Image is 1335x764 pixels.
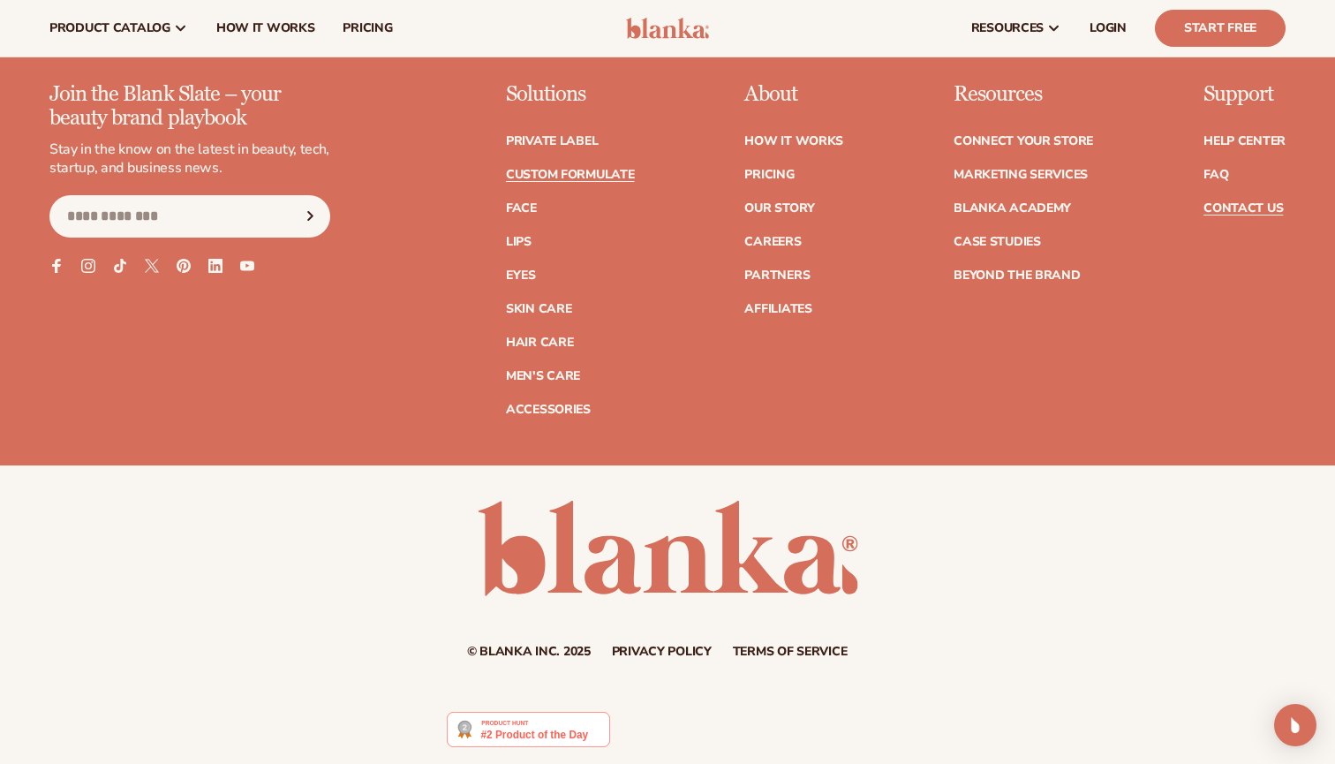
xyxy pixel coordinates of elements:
[954,202,1071,215] a: Blanka Academy
[954,236,1041,248] a: Case Studies
[506,83,635,106] p: Solutions
[1155,10,1286,47] a: Start Free
[216,21,315,35] span: How It Works
[506,404,591,416] a: Accessories
[49,21,170,35] span: product catalog
[506,169,635,181] a: Custom formulate
[744,169,794,181] a: Pricing
[1203,83,1286,106] p: Support
[506,303,571,315] a: Skin Care
[506,135,598,148] a: Private label
[1203,169,1228,181] a: FAQ
[343,21,392,35] span: pricing
[954,83,1093,106] p: Resources
[954,135,1093,148] a: Connect your store
[506,202,537,215] a: Face
[1203,202,1283,215] a: Contact Us
[1274,704,1316,746] div: Open Intercom Messenger
[733,646,848,658] a: Terms of service
[744,202,814,215] a: Our Story
[744,269,810,282] a: Partners
[744,135,843,148] a: How It Works
[612,646,712,658] a: Privacy policy
[506,337,573,349] a: Hair Care
[49,140,330,178] p: Stay in the know on the latest in beauty, tech, startup, and business news.
[744,83,843,106] p: About
[954,269,1081,282] a: Beyond the brand
[744,303,811,315] a: Affiliates
[290,195,329,238] button: Subscribe
[506,370,580,382] a: Men's Care
[744,236,801,248] a: Careers
[506,236,532,248] a: Lips
[447,712,610,747] img: Blanka - Start a beauty or cosmetic line in under 5 minutes | Product Hunt
[954,169,1088,181] a: Marketing services
[467,643,591,660] small: © Blanka Inc. 2025
[626,18,710,39] img: logo
[1090,21,1127,35] span: LOGIN
[49,83,330,130] p: Join the Blank Slate – your beauty brand playbook
[506,269,536,282] a: Eyes
[971,21,1044,35] span: resources
[1203,135,1286,148] a: Help Center
[623,711,888,757] iframe: Customer reviews powered by Trustpilot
